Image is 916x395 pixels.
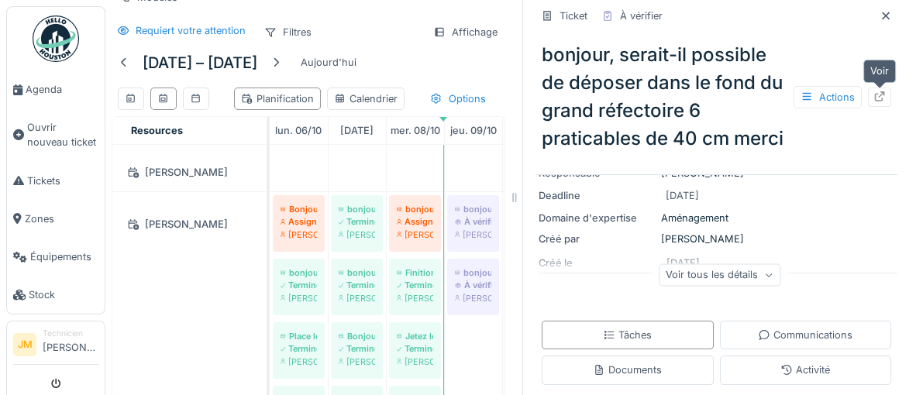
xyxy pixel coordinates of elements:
[794,86,862,108] div: Actions
[281,292,317,304] div: [PERSON_NAME]
[666,188,699,203] div: [DATE]
[27,120,98,149] span: Ouvrir nouveau ticket
[29,287,98,302] span: Stock
[26,82,98,97] span: Agenda
[7,276,105,314] a: Stock
[27,173,98,188] span: Tickets
[7,238,105,276] a: Équipements
[620,9,663,23] div: À vérifier
[397,355,433,368] div: [PERSON_NAME]
[13,328,98,365] a: JM Technicien[PERSON_NAME]
[539,211,894,225] div: Aménagement
[339,355,375,368] div: [PERSON_NAME]
[423,88,493,110] div: Options
[535,35,897,159] div: bonjour, serait-il possible de déposer dans le fond du grand réfectoire 6 praticables de 40 cm merci
[397,215,433,228] div: Assigné
[43,328,98,339] div: Technicien
[397,292,433,304] div: [PERSON_NAME]
[339,203,375,215] div: bonjour serait-il possible de changer le néon de levier qui est dans la cave prés de l'ascenseur ...
[281,330,317,342] div: Place les plinthes
[397,279,433,291] div: Terminé
[131,125,183,136] span: Resources
[294,52,363,73] div: Aujourd'hui
[7,162,105,200] a: Tickets
[397,330,433,342] div: Jetez les cartons ans le conteneur
[122,163,257,182] div: [PERSON_NAME]
[603,328,652,342] div: Tâches
[387,120,444,141] a: 8 octobre 2025
[339,292,375,304] div: [PERSON_NAME]
[336,120,377,141] a: 7 octobre 2025
[143,53,257,72] h5: [DATE] – [DATE]
[758,328,852,342] div: Communications
[13,333,36,356] li: JM
[446,120,501,141] a: 9 octobre 2025
[281,228,317,241] div: [PERSON_NAME]
[397,228,433,241] div: [PERSON_NAME]
[339,266,375,279] div: bonjour serait-il possible de changer un néon sur le palier d'escalier pour descendre dans la cav...
[560,9,587,23] div: Ticket
[7,70,105,108] a: Agenda
[281,279,317,291] div: Terminé
[397,342,433,355] div: Terminé
[455,279,491,291] div: À vérifier
[281,355,317,368] div: [PERSON_NAME]
[30,249,98,264] span: Équipements
[593,362,662,377] div: Documents
[539,211,655,225] div: Domaine d'expertise
[863,60,896,82] div: Voir
[25,211,98,226] span: Zones
[241,91,314,106] div: Planification
[780,362,830,377] div: Activité
[659,263,780,286] div: Voir tous les détails
[334,91,398,106] div: Calendrier
[455,292,491,304] div: [PERSON_NAME]
[397,266,433,279] div: Finition des plinthes
[257,21,319,43] div: Filtres
[339,330,375,342] div: Bonjour, loquet à refixer avant qu'il ne tombe quand vous avez un peu de temps 😉. Bien à vous, po...
[539,188,655,203] div: Deadline
[7,108,105,161] a: Ouvrir nouveau ticket
[455,228,491,241] div: [PERSON_NAME]
[281,215,317,228] div: Assigné
[426,21,504,43] div: Affichage
[339,279,375,291] div: Terminé
[455,203,491,215] div: bonjour, serait-il possible de déposer dans le fond du grand réfectoire 6 praticables de 40 cm merci
[539,232,655,246] div: Créé par
[455,215,491,228] div: À vérifier
[271,120,325,141] a: 6 octobre 2025
[455,266,491,279] div: bonjour, serait-il possible de monté dans le grand réfectoire 20 grilles d'exposition du même mod...
[339,342,375,355] div: Terminé
[339,215,375,228] div: Terminé
[281,203,317,215] div: Bonjour Depuis les grandes vacances, Il y a un problème avec le rideau côté primaire ( pour redes...
[7,200,105,238] a: Zones
[281,342,317,355] div: Terminé
[539,232,894,246] div: [PERSON_NAME]
[122,215,257,234] div: [PERSON_NAME]
[397,203,433,215] div: bonjour, serait-il possible d'accrocher les tenture dans le local des anciens ( aesm) merci
[33,15,79,62] img: Badge_color-CXgf-gQk.svg
[43,328,98,361] li: [PERSON_NAME]
[281,266,317,279] div: bonjour serait-il possible de remettre un morceau de [PERSON_NAME] prés du radiateur de la classe...
[339,228,375,241] div: [PERSON_NAME]
[136,23,246,38] div: Requiert votre attention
